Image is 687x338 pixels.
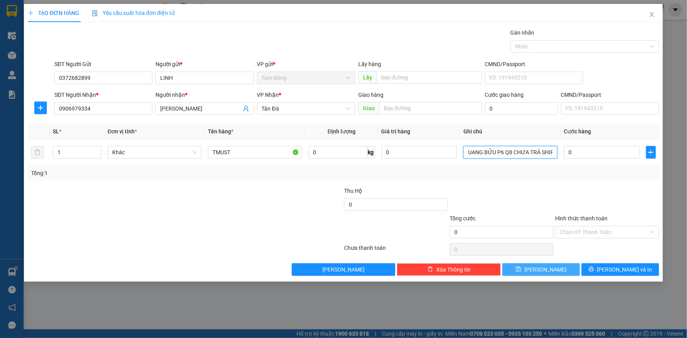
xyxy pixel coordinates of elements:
[54,91,152,99] div: SĐT Người Nhận
[460,124,561,139] th: Ghi chú
[53,128,59,135] span: SL
[262,103,350,115] span: Tản Đà
[485,92,524,98] label: Cước giao hàng
[463,146,557,159] input: Ghi Chú
[381,128,411,135] span: Giá trị hàng
[646,146,656,159] button: plus
[257,60,355,68] div: VP gửi
[367,146,375,159] span: kg
[555,215,607,222] label: Hình thức thanh toán
[516,266,521,273] span: save
[328,128,356,135] span: Định lượng
[292,263,396,276] button: [PERSON_NAME]
[208,146,302,159] input: VD: Bàn, Ghế
[485,60,583,68] div: CMND/Passport
[524,265,567,274] span: [PERSON_NAME]
[107,128,137,135] span: Đơn vị tính
[54,60,152,68] div: SĐT Người Gửi
[92,10,175,16] span: Yêu cầu xuất hóa đơn điện tử
[450,215,476,222] span: Tổng cước
[358,102,379,115] span: Giao
[502,263,580,276] button: save[PERSON_NAME]
[112,146,197,158] span: Khác
[641,4,663,26] button: Close
[561,91,659,99] div: CMND/Passport
[156,91,254,99] div: Người nhận
[510,30,534,36] label: Gán nhãn
[581,263,659,276] button: printer[PERSON_NAME] và In
[379,102,482,115] input: Dọc đường
[428,266,433,273] span: delete
[344,188,362,194] span: Thu Hộ
[92,10,98,17] img: icon
[35,105,46,111] span: plus
[381,146,457,159] input: 0
[485,102,558,115] input: Cước giao hàng
[28,10,33,16] span: plus
[262,72,350,84] span: Tam Nông
[589,266,594,273] span: printer
[646,149,656,155] span: plus
[344,244,449,257] div: Chưa thanh toán
[156,60,254,68] div: Người gửi
[28,10,79,16] span: TẠO ĐƠN HÀNG
[322,265,365,274] span: [PERSON_NAME]
[31,169,265,177] div: Tổng: 1
[358,71,376,84] span: Lấy
[358,92,383,98] span: Giao hàng
[243,105,249,112] span: user-add
[31,146,44,159] button: delete
[649,11,655,18] span: close
[208,128,233,135] span: Tên hàng
[34,102,47,114] button: plus
[597,265,652,274] span: [PERSON_NAME] và In
[436,265,470,274] span: Xóa Thông tin
[257,92,279,98] span: VP Nhận
[376,71,482,84] input: Dọc đường
[397,263,501,276] button: deleteXóa Thông tin
[564,128,591,135] span: Cước hàng
[358,61,381,67] span: Lấy hàng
